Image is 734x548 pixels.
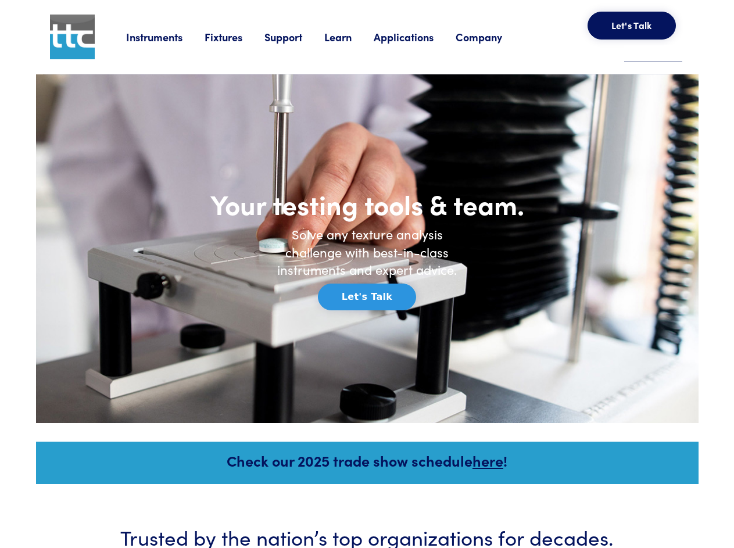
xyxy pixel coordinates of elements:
[170,187,565,221] h1: Your testing tools & team.
[472,450,503,471] a: here
[318,284,416,310] button: Let's Talk
[205,30,264,44] a: Fixtures
[52,450,683,471] h5: Check our 2025 trade show schedule !
[588,12,676,40] button: Let's Talk
[456,30,524,44] a: Company
[374,30,456,44] a: Applications
[268,225,466,279] h6: Solve any texture analysis challenge with best-in-class instruments and expert advice.
[264,30,324,44] a: Support
[50,15,95,59] img: ttc_logo_1x1_v1.0.png
[126,30,205,44] a: Instruments
[324,30,374,44] a: Learn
